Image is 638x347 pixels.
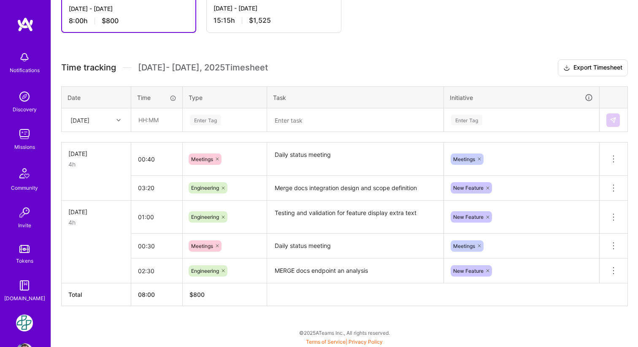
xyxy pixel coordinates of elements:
textarea: Daily status meeting [268,143,443,175]
input: HH:MM [132,109,182,131]
input: HH:MM [131,206,182,228]
span: Meetings [191,156,213,162]
i: icon Download [563,64,570,73]
img: tokens [19,245,30,253]
span: | [306,339,383,345]
button: Export Timesheet [558,59,628,76]
div: Enter Tag [190,113,221,126]
img: Invite [16,204,33,221]
input: HH:MM [131,148,182,170]
img: Submit [610,117,616,124]
input: HH:MM [131,260,182,282]
i: icon Chevron [116,118,121,122]
div: Initiative [450,93,593,102]
img: Community [14,163,35,183]
input: HH:MM [131,235,182,257]
th: 08:00 [131,283,183,306]
div: [DATE] - [DATE] [214,4,334,13]
span: $1,525 [249,16,271,25]
div: Discovery [13,105,37,114]
div: Tokens [16,256,33,265]
span: [DATE] - [DATE] , 2025 Timesheet [138,62,268,73]
th: Task [267,86,444,108]
span: $800 [102,16,119,25]
span: Meetings [453,156,475,162]
span: $ 800 [189,291,205,298]
span: New Feature [453,185,484,191]
img: discovery [16,88,33,105]
div: [DATE] [68,149,124,158]
div: Notifications [10,66,40,75]
th: Date [62,86,131,108]
span: Meetings [191,243,213,249]
textarea: Daily status meeting [268,234,443,258]
textarea: Testing and validation for feature display extra text [268,202,443,233]
img: logo [17,17,34,32]
span: Engineering [191,268,219,274]
a: Privacy Policy [349,339,383,345]
div: Missions [14,143,35,151]
th: Total [62,283,131,306]
a: Counter Health: Team for Counter Health [14,315,35,331]
div: [DATE] [68,207,124,216]
textarea: MERGE docs endpoint an analysis [268,259,443,283]
img: guide book [16,277,33,294]
a: Terms of Service [306,339,346,345]
img: teamwork [16,126,33,143]
div: [DATE] [70,116,89,124]
input: HH:MM [131,177,182,199]
div: Time [137,93,176,102]
span: Engineering [191,185,219,191]
div: [DATE] - [DATE] [69,4,189,13]
span: Time tracking [61,62,116,73]
span: New Feature [453,268,484,274]
img: bell [16,49,33,66]
div: Invite [18,221,31,230]
div: 15:15 h [214,16,334,25]
div: 4h [68,218,124,227]
th: Type [183,86,267,108]
textarea: Merge docs integration design and scope definition [268,177,443,200]
span: Engineering [191,214,219,220]
div: Enter Tag [451,113,482,126]
div: [DOMAIN_NAME] [4,294,45,303]
div: 4h [68,160,124,169]
img: Counter Health: Team for Counter Health [16,315,33,331]
span: New Feature [453,214,484,220]
div: Community [11,183,38,192]
span: Meetings [453,243,475,249]
div: 8:00 h [69,16,189,25]
div: © 2025 ATeams Inc., All rights reserved. [51,322,638,343]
